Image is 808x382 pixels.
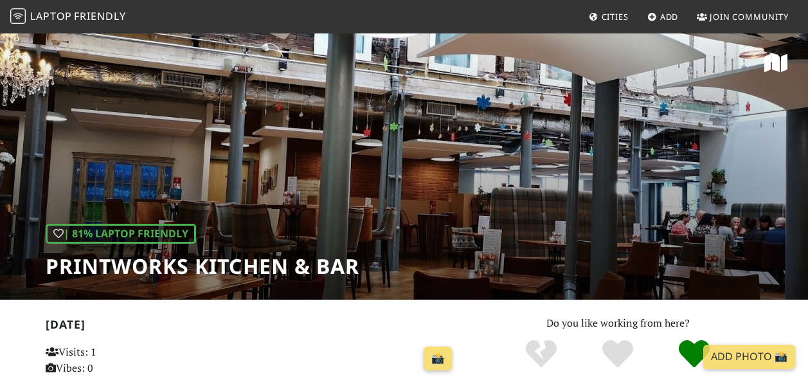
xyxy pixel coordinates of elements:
[656,338,732,370] div: Definitely!
[703,345,795,369] a: Add Photo 📸
[74,9,125,23] span: Friendly
[10,6,126,28] a: LaptopFriendly LaptopFriendly
[580,338,656,370] div: Yes
[660,11,679,23] span: Add
[602,11,629,23] span: Cities
[46,318,458,336] h2: [DATE]
[46,254,359,278] h1: Printworks Kitchen & Bar
[10,8,26,24] img: LaptopFriendly
[46,344,173,377] p: Visits: 1 Vibes: 0
[30,9,72,23] span: Laptop
[584,5,634,28] a: Cities
[642,5,684,28] a: Add
[503,338,580,370] div: No
[46,224,196,244] div: | 81% Laptop Friendly
[473,315,763,332] p: Do you like working from here?
[710,11,789,23] span: Join Community
[692,5,794,28] a: Join Community
[424,347,452,371] a: 📸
